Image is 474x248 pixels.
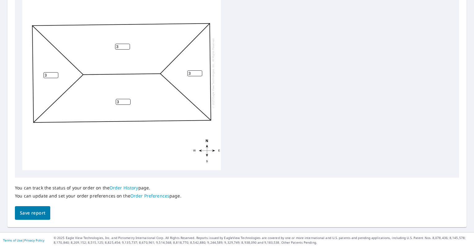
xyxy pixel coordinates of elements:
[20,209,45,217] span: Save report
[24,238,44,242] a: Privacy Policy
[15,185,181,191] p: You can track the status of your order on the page.
[54,236,471,245] p: © 2025 Eagle View Technologies, Inc. and Pictometry International Corp. All Rights Reserved. Repo...
[3,238,44,242] p: |
[15,206,50,220] button: Save report
[130,193,169,199] a: Order Preferences
[15,193,181,199] p: You can update and set your order preferences on the page.
[110,185,138,191] a: Order History
[3,238,22,242] a: Terms of Use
